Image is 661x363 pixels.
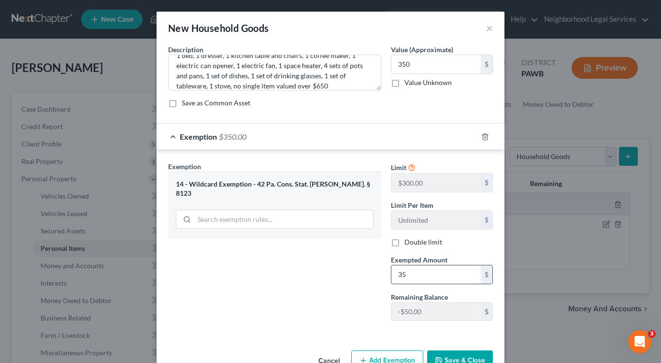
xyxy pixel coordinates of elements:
[481,303,492,321] div: $
[481,55,492,73] div: $
[168,162,201,171] span: Exemption
[391,44,453,55] label: Value (Approximate)
[391,256,447,264] span: Exempted Amount
[404,237,442,247] label: Double limit
[180,132,217,141] span: Exemption
[481,265,492,284] div: $
[481,174,492,192] div: $
[486,22,493,34] button: ×
[391,55,481,73] input: 0.00
[391,211,481,229] input: --
[628,330,651,353] iframe: Intercom live chat
[182,98,250,108] label: Save as Common Asset
[481,211,492,229] div: $
[648,330,656,338] span: 3
[391,200,433,210] label: Limit Per Item
[391,174,481,192] input: --
[194,210,373,229] input: Search exemption rules...
[391,303,481,321] input: --
[176,180,374,198] div: 14 - Wildcard Exemption - 42 Pa. Cons. Stat. [PERSON_NAME]. § 8123
[219,132,246,141] span: $350.00
[404,78,452,87] label: Value Unknown
[391,265,481,284] input: 0.00
[391,292,448,302] label: Remaining Balance
[168,21,269,35] div: New Household Goods
[391,163,406,172] span: Limit
[168,45,203,54] span: Description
